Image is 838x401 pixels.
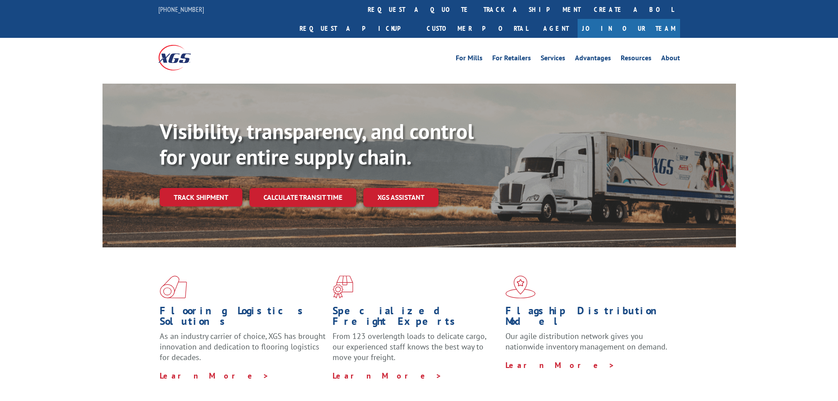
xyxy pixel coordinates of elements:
a: Learn More > [333,371,442,381]
h1: Flagship Distribution Model [505,305,672,331]
span: Our agile distribution network gives you nationwide inventory management on demand. [505,331,667,352]
b: Visibility, transparency, and control for your entire supply chain. [160,118,474,170]
a: Track shipment [160,188,242,206]
a: Learn More > [160,371,269,381]
a: Services [541,55,565,64]
img: xgs-icon-total-supply-chain-intelligence-red [160,276,187,298]
p: From 123 overlength loads to delicate cargo, our experienced staff knows the best way to move you... [333,331,499,370]
span: As an industry carrier of choice, XGS has brought innovation and dedication to flooring logistics... [160,331,326,362]
a: [PHONE_NUMBER] [158,5,204,14]
h1: Specialized Freight Experts [333,305,499,331]
a: For Mills [456,55,483,64]
a: XGS ASSISTANT [363,188,439,207]
a: Customer Portal [420,19,534,38]
a: About [661,55,680,64]
a: Join Our Team [578,19,680,38]
h1: Flooring Logistics Solutions [160,305,326,331]
img: xgs-icon-focused-on-flooring-red [333,276,353,298]
a: Advantages [575,55,611,64]
img: xgs-icon-flagship-distribution-model-red [505,276,536,298]
a: Request a pickup [293,19,420,38]
a: Agent [534,19,578,38]
a: Learn More > [505,360,615,370]
a: Resources [621,55,651,64]
a: Calculate transit time [249,188,356,207]
a: For Retailers [492,55,531,64]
